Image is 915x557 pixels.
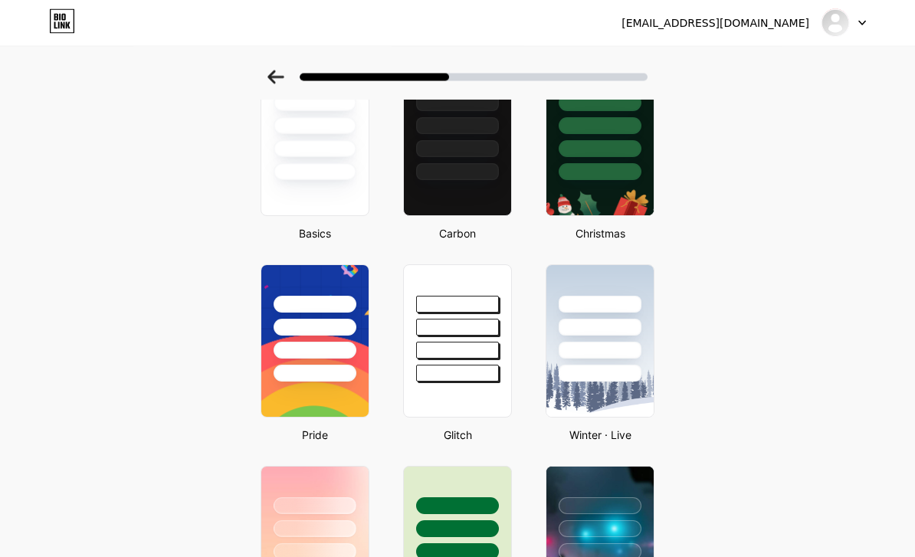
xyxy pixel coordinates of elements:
div: [EMAIL_ADDRESS][DOMAIN_NAME] [621,15,809,31]
div: Glitch [398,428,517,444]
div: Winter · Live [541,428,659,444]
div: Carbon [398,226,517,242]
div: Christmas [541,226,659,242]
img: fjfhfhfn rhrgbds [821,8,850,38]
div: Pride [256,428,374,444]
div: Basics [256,226,374,242]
